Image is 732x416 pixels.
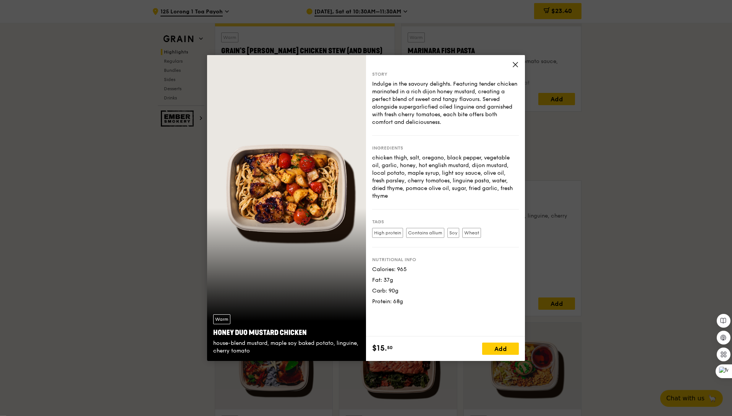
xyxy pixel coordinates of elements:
[372,71,519,77] div: Story
[372,80,519,126] div: Indulge in the savoury delights. Featuring tender chicken marinated in a rich dijon honey mustard...
[29,45,68,50] div: Domain Overview
[12,12,18,18] img: logo_orange.svg
[372,257,519,263] div: Nutritional info
[406,228,444,238] label: Contains allium
[372,145,519,151] div: Ingredients
[372,276,519,284] div: Fat: 37g
[372,266,519,273] div: Calories: 965
[84,45,129,50] div: Keywords by Traffic
[21,44,27,50] img: tab_domain_overview_orange.svg
[482,343,519,355] div: Add
[372,298,519,305] div: Protein: 68g
[387,344,393,351] span: 50
[213,327,360,338] div: Honey Duo Mustard Chicken
[372,287,519,295] div: Carb: 90g
[213,314,230,324] div: Warm
[20,20,84,26] div: Domain: [DOMAIN_NAME]
[372,343,387,354] span: $15.
[372,219,519,225] div: Tags
[12,20,18,26] img: website_grey.svg
[76,44,82,50] img: tab_keywords_by_traffic_grey.svg
[462,228,481,238] label: Wheat
[213,340,360,355] div: house-blend mustard, maple soy baked potato, linguine, cherry tomato
[372,228,403,238] label: High protein
[447,228,459,238] label: Soy
[372,154,519,200] div: chicken thigh, salt, oregano, black pepper, vegetable oil, garlic, honey, hot english mustard, di...
[21,12,37,18] div: v 4.0.25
